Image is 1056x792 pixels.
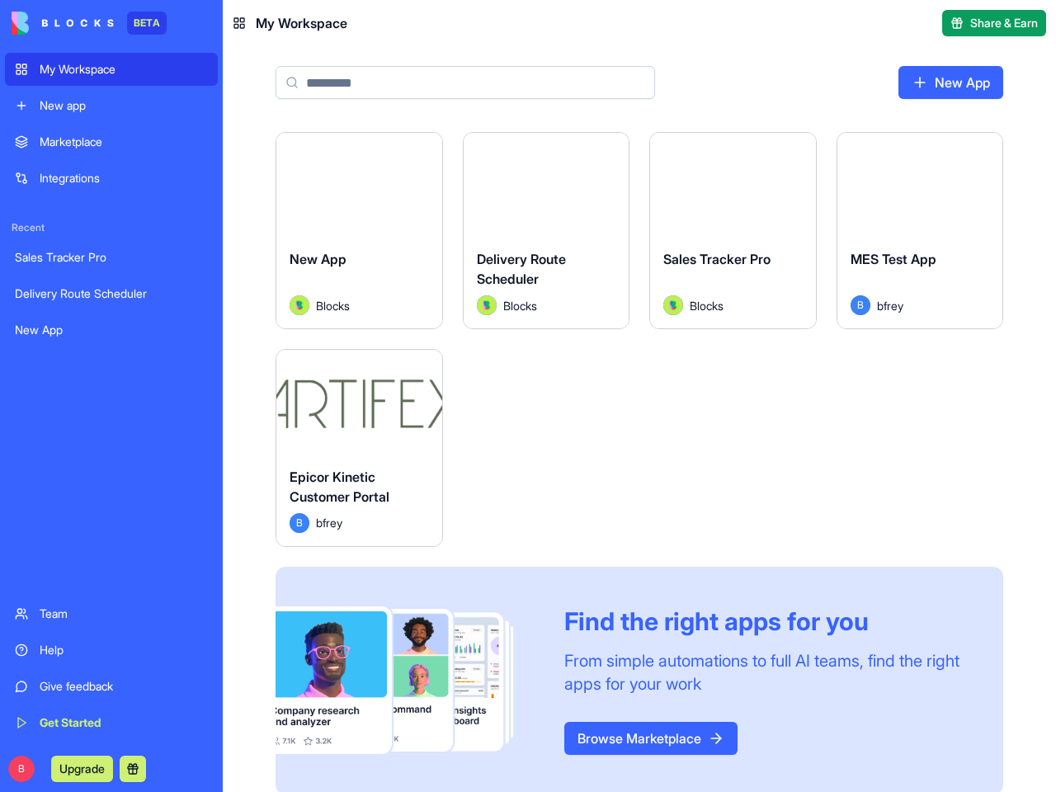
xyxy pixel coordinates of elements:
span: Recent [5,221,218,234]
a: New AppAvatarBlocks [276,132,443,329]
a: Integrations [5,162,218,195]
span: Blocks [503,297,537,314]
img: Avatar [290,295,309,315]
a: BETA [12,12,167,35]
span: Sales Tracker Pro [663,251,771,267]
span: bfrey [316,514,342,531]
a: MES Test AppBbfrey [837,132,1004,329]
a: Team [5,597,218,630]
div: Integrations [40,170,208,186]
div: BETA [127,12,167,35]
span: Blocks [316,297,350,314]
div: Delivery Route Scheduler [15,285,208,302]
div: Give feedback [40,678,208,695]
img: logo [12,12,114,35]
a: Epicor Kinetic Customer PortalBbfrey [276,349,443,546]
a: Browse Marketplace [564,722,738,755]
div: Get Started [40,714,208,731]
span: B [8,756,35,782]
div: Sales Tracker Pro [15,249,208,266]
div: From simple automations to full AI teams, find the right apps for your work [564,649,964,695]
div: My Workspace [40,61,208,78]
a: Sales Tracker Pro [5,241,218,274]
a: Marketplace [5,125,218,158]
div: Team [40,606,208,622]
img: Avatar [663,295,683,315]
img: Frame_181_egmpey.png [276,606,538,754]
span: Blocks [690,297,724,314]
a: New app [5,89,218,122]
button: Share & Earn [942,10,1046,36]
a: Delivery Route SchedulerAvatarBlocks [463,132,630,329]
div: Help [40,642,208,658]
a: Give feedback [5,670,218,703]
span: My Workspace [256,13,347,33]
a: Sales Tracker ProAvatarBlocks [649,132,817,329]
a: Help [5,634,218,667]
div: Find the right apps for you [564,606,964,636]
a: My Workspace [5,53,218,86]
span: MES Test App [851,251,936,267]
span: Delivery Route Scheduler [477,251,566,287]
span: B [290,513,309,533]
a: New App [898,66,1003,99]
div: Marketplace [40,134,208,150]
a: New App [5,313,218,346]
span: B [851,295,870,315]
span: Share & Earn [970,15,1038,31]
span: Epicor Kinetic Customer Portal [290,469,389,505]
a: Get Started [5,706,218,739]
span: bfrey [877,297,903,314]
div: New App [15,322,208,338]
img: Avatar [477,295,497,315]
span: New App [290,251,346,267]
a: Delivery Route Scheduler [5,277,218,310]
button: Upgrade [51,756,113,782]
div: New app [40,97,208,114]
a: Upgrade [51,760,113,776]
